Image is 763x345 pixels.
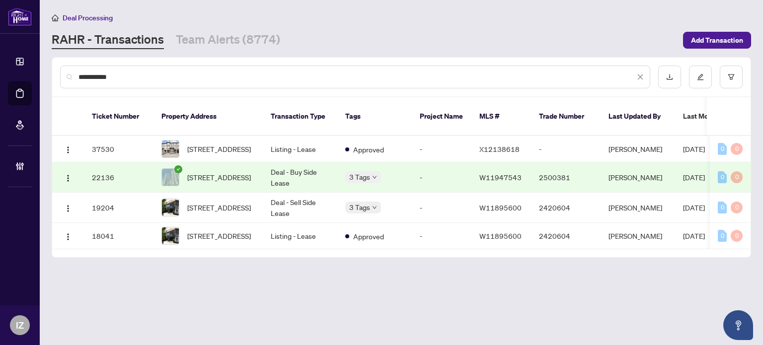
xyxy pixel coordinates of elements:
img: Logo [64,146,72,154]
td: [PERSON_NAME] [601,193,675,223]
td: [PERSON_NAME] [601,136,675,162]
th: MLS # [471,97,531,136]
span: X12138618 [479,144,520,153]
span: [STREET_ADDRESS] [187,172,251,183]
td: Deal - Sell Side Lease [263,193,337,223]
td: 22136 [84,162,153,193]
button: filter [720,66,743,88]
td: - [412,162,471,193]
th: Tags [337,97,412,136]
span: [DATE] [683,173,705,182]
td: 37530 [84,136,153,162]
td: 19204 [84,193,153,223]
img: logo [8,7,32,26]
td: 2500381 [531,162,601,193]
button: Logo [60,169,76,185]
span: edit [697,73,704,80]
span: Approved [353,144,384,155]
button: Add Transaction [683,32,751,49]
img: thumbnail-img [162,199,179,216]
span: home [52,14,59,21]
a: Team Alerts (8774) [176,31,280,49]
span: W11895600 [479,203,522,212]
img: Logo [64,233,72,241]
img: Logo [64,174,72,182]
div: 0 [718,143,727,155]
div: 0 [718,171,727,183]
span: down [372,175,377,180]
span: [DATE] [683,144,705,153]
th: Last Updated By [601,97,675,136]
td: - [412,136,471,162]
span: Approved [353,231,384,242]
td: [PERSON_NAME] [601,223,675,249]
span: IZ [16,318,24,332]
span: 3 Tags [349,171,370,183]
img: Logo [64,205,72,212]
div: 0 [731,143,743,155]
td: [PERSON_NAME] [601,162,675,193]
span: download [666,73,673,80]
span: W11895600 [479,231,522,240]
span: close [637,73,644,80]
button: Logo [60,228,76,244]
th: Ticket Number [84,97,153,136]
div: 0 [718,202,727,213]
button: Open asap [723,310,753,340]
span: [DATE] [683,231,705,240]
div: 0 [718,230,727,242]
th: Project Name [412,97,471,136]
div: 0 [731,171,743,183]
span: check-circle [174,165,182,173]
button: Logo [60,200,76,215]
span: Last Modified Date [683,111,744,122]
td: - [531,136,601,162]
td: Listing - Lease [263,223,337,249]
img: thumbnail-img [162,140,179,157]
th: Trade Number [531,97,601,136]
td: 2420604 [531,193,601,223]
span: 3 Tags [349,202,370,213]
div: 0 [731,202,743,213]
img: thumbnail-img [162,169,179,186]
button: download [658,66,681,88]
button: Logo [60,141,76,157]
td: 2420604 [531,223,601,249]
span: W11947543 [479,173,522,182]
td: 18041 [84,223,153,249]
td: Listing - Lease [263,136,337,162]
img: thumbnail-img [162,227,179,244]
button: edit [689,66,712,88]
span: Add Transaction [691,32,743,48]
td: - [412,223,471,249]
span: filter [728,73,735,80]
span: Deal Processing [63,13,113,22]
span: down [372,205,377,210]
td: Deal - Buy Side Lease [263,162,337,193]
span: [STREET_ADDRESS] [187,202,251,213]
td: - [412,193,471,223]
span: [STREET_ADDRESS] [187,143,251,154]
span: [STREET_ADDRESS] [187,230,251,241]
div: 0 [731,230,743,242]
th: Property Address [153,97,263,136]
th: Transaction Type [263,97,337,136]
a: RAHR - Transactions [52,31,164,49]
span: [DATE] [683,203,705,212]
